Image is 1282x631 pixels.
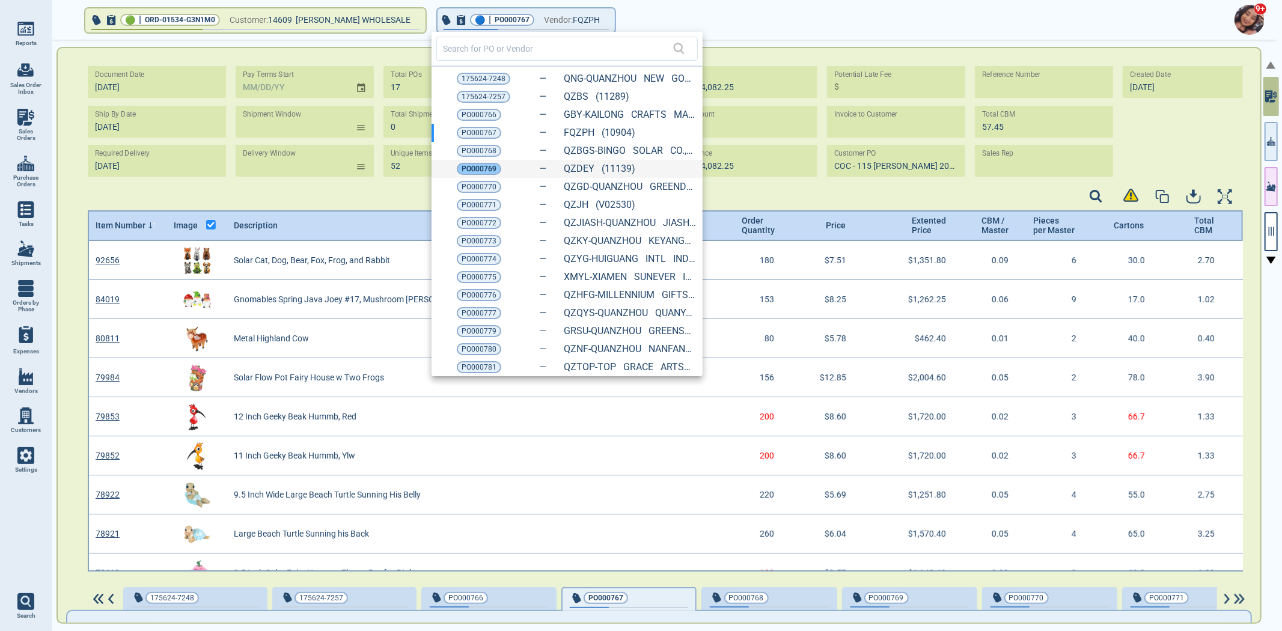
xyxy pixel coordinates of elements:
[462,199,496,211] span: PO000771
[564,290,697,300] a: QZHFG-MILLENNIUM GIFTS LIMITED (11039)
[564,127,636,138] a: FQZPH (10904)
[462,181,496,193] span: PO000770
[462,145,496,157] span: PO000768
[564,91,630,102] a: QZBS (11289)
[564,218,697,228] a: QZJIASH-QUANZHOU JIASHENG METAL & PLASTIC PRODUCTS CO. LTD. (11580)
[443,40,673,57] input: Search for PO or Vendor
[564,145,697,156] a: QZBGS-BINGO SOLAR CO., LTD (11331)
[564,200,636,210] a: QZJH (V02530)
[462,91,505,103] span: 175624-7257
[564,272,697,282] a: XMYL-XIAMEN SUNEVER IMP AND EXP CO LTD (11437)
[462,289,496,301] span: PO000776
[564,362,697,373] a: QZTOP-TOP GRACE ARTS & CRAFTS CO., LTD. (11443)
[564,344,697,355] a: QZNF-QUANZHOU NANFANG GIFTS CO (11025)
[564,181,697,192] a: QZGD-QUANZHOU GREENDAY ELECTRO (11063)
[462,163,496,175] span: PO000769
[462,127,496,139] span: PO000767
[564,73,697,84] a: QNG-QUANZHOU NEW GOOD CRAFTS C (10858)
[564,109,697,120] a: GBY-KAILONG CRAFTS MANUFACTURING CO.,LTD (10581)
[462,307,496,319] span: PO000777
[564,308,697,319] a: QZQYS-QUANZHOU QUANYUANSHENG A (10993)
[462,271,496,283] span: PO000775
[462,361,496,373] span: PO000781
[462,109,496,121] span: PO000766
[462,73,505,85] span: 175624-7248
[564,163,636,174] a: QZDEY (11139)
[564,236,697,246] a: QZKY-QUANZHOU KEYANG ELEC&TECH (11034)
[462,217,496,229] span: PO000772
[564,326,697,337] a: GRSU-QUANZHOU GREENSUN TECHNOLOGY CO., LTD. (V02560)
[462,235,496,247] span: PO000773
[462,325,496,337] span: PO000779
[564,254,697,264] a: QZYG-HUIGUANG INTL INDUSTRIAL (11209)
[462,343,496,355] span: PO000780
[462,253,496,265] span: PO000774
